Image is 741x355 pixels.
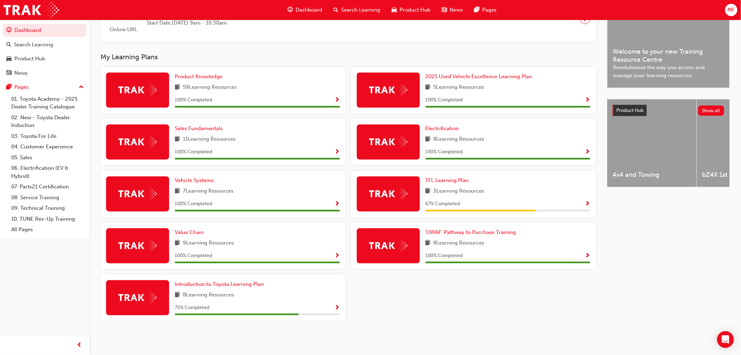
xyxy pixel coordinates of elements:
[335,303,340,312] button: Show Progress
[341,6,381,14] span: Search Learning
[400,6,431,14] span: Product Hub
[3,81,86,94] button: Pages
[425,187,431,196] span: book-icon
[369,136,408,147] img: Trak
[175,135,180,144] span: book-icon
[425,96,463,104] span: 100 % Completed
[585,252,590,260] button: Show Progress
[442,6,447,14] span: news-icon
[425,83,431,92] span: book-icon
[175,83,180,92] span: book-icon
[8,214,86,225] a: 10. TUNE Rev-Up Training
[8,181,86,192] a: 07. Parts21 Certification
[585,96,590,105] button: Show Progress
[175,239,180,248] span: book-icon
[728,6,735,14] span: MF
[425,176,472,185] a: TFL Learning Plan
[434,135,485,144] span: 8 Learning Resources
[434,83,484,92] span: 5 Learning Resources
[175,125,226,133] a: Sales Fundamentals
[118,85,157,95] img: Trak
[369,188,408,199] img: Trak
[335,201,340,207] span: Show Progress
[8,141,86,152] a: 04. Customer Experience
[425,73,535,81] a: 2025 Used Vehicle Excellence Learning Plan
[3,52,86,65] a: Product Hub
[335,148,340,156] button: Show Progress
[282,3,328,17] a: guage-iconDashboard
[3,38,86,51] a: Search Learning
[175,148,212,156] span: 100 % Completed
[175,304,209,312] span: 75 % Completed
[6,84,12,91] span: pages-icon
[585,97,590,103] span: Show Progress
[335,252,340,260] button: Show Progress
[425,148,463,156] span: 100 % Completed
[118,188,157,199] img: Trak
[175,281,264,287] span: Introduction to Toyota Learning Plan
[585,253,590,259] span: Show Progress
[607,99,697,187] a: 4x4 and Towing
[183,291,234,300] span: 8 Learning Resources
[14,69,28,77] div: News
[118,136,157,147] img: Trak
[147,19,254,27] span: Start Date: [DATE] 9am - 10:30am
[6,27,12,34] span: guage-icon
[175,177,214,183] span: Vehicle Systems
[175,228,207,236] a: Value Chain
[288,6,293,14] span: guage-icon
[335,200,340,208] button: Show Progress
[392,6,397,14] span: car-icon
[483,6,497,14] span: Pages
[175,229,204,235] span: Value Chain
[14,55,45,63] div: Product Hub
[8,112,86,131] a: 02. New - Toyota Dealer Induction
[386,3,436,17] a: car-iconProduct Hub
[436,3,469,17] a: news-iconNews
[469,3,503,17] a: pages-iconPages
[717,331,734,348] div: Open Intercom Messenger
[369,240,408,251] img: Trak
[613,171,691,179] span: 4x4 and Towing
[425,252,463,260] span: 100 % Completed
[175,96,212,104] span: 100 % Completed
[425,177,469,183] span: TFL Learning Plan
[175,280,266,288] a: Introduction to Toyota Learning Plan
[4,2,59,18] img: Trak
[8,224,86,235] a: All Pages
[14,41,53,49] div: Search Learning
[8,94,86,112] a: 01. Toyota Academy - 2025 Dealer Training Catalogue
[175,73,225,81] a: Product Knowledge
[335,97,340,103] span: Show Progress
[3,67,86,80] a: News
[613,63,724,79] span: Revolutionise the way you access and manage your learning resources.
[8,131,86,142] a: 03. Toyota For Life
[335,305,340,311] span: Show Progress
[425,135,431,144] span: book-icon
[8,192,86,203] a: 08. Service Training
[425,200,460,208] span: 67 % Completed
[6,42,11,48] span: search-icon
[106,26,141,34] span: Online URL
[77,341,82,350] span: prev-icon
[585,200,590,208] button: Show Progress
[425,125,462,133] a: Electrification
[585,148,590,156] button: Show Progress
[101,53,596,61] h3: My Learning Plans
[425,229,516,235] span: 'OWAF' Pathway to Purchase Training
[6,70,12,76] span: news-icon
[475,6,480,14] span: pages-icon
[3,22,86,81] button: DashboardSearch LearningProduct HubNews
[425,125,459,132] span: Electrification
[118,240,157,251] img: Trak
[335,96,340,105] button: Show Progress
[175,73,222,80] span: Product Knowledge
[8,163,86,181] a: 06. Electrification (EV & Hybrid)
[175,291,180,300] span: book-icon
[434,187,485,196] span: 3 Learning Resources
[434,239,485,248] span: 8 Learning Resources
[335,149,340,155] span: Show Progress
[425,239,431,248] span: book-icon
